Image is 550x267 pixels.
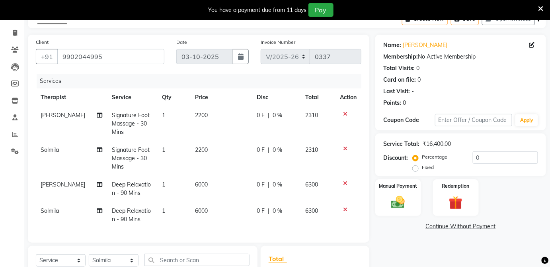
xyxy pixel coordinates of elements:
label: Fixed [422,164,434,171]
span: [PERSON_NAME] [41,181,85,188]
span: 2200 [195,112,208,119]
th: Qty [157,88,190,106]
div: 0 [416,64,419,73]
th: Total [300,88,335,106]
span: Deep Relaxation - 90 Mins [112,207,151,223]
span: Solmila [41,207,59,214]
span: | [268,111,269,120]
div: Total Visits: [383,64,415,73]
span: 6300 [305,207,318,214]
span: | [268,146,269,154]
span: 6300 [305,181,318,188]
input: Enter Offer / Coupon Code [435,114,513,126]
span: Deep Relaxation - 90 Mins [112,181,151,196]
span: | [268,181,269,189]
th: Therapist [36,88,107,106]
th: Price [190,88,252,106]
span: 0 F [257,207,265,215]
label: Manual Payment [379,183,417,190]
div: Discount: [383,154,408,162]
span: 6000 [195,181,208,188]
input: Search or Scan [144,254,250,266]
div: No Active Membership [383,53,538,61]
span: 0 % [273,111,282,120]
div: 0 [417,76,421,84]
div: Service Total: [383,140,419,148]
th: Service [107,88,157,106]
th: Action [335,88,361,106]
span: 2310 [305,146,318,153]
span: Solmila [41,146,59,153]
span: 0 % [273,181,282,189]
button: +91 [36,49,58,64]
div: Services [37,74,367,88]
span: 1 [162,112,165,119]
div: Name: [383,41,401,49]
div: 0 [403,99,406,107]
img: _cash.svg [387,194,409,210]
th: Disc [252,88,301,106]
span: 0 % [273,146,282,154]
button: Apply [515,114,538,126]
span: 1 [162,146,165,153]
input: Search by Name/Mobile/Email/Code [57,49,164,64]
div: You have a payment due from 11 days [209,6,307,14]
label: Client [36,39,49,46]
span: | [268,207,269,215]
span: Total [269,255,287,263]
span: 0 % [273,207,282,215]
span: [PERSON_NAME] [41,112,85,119]
div: Coupon Code [383,116,435,124]
label: Date [176,39,187,46]
span: 2200 [195,146,208,153]
div: Membership: [383,53,418,61]
button: Pay [308,3,334,17]
span: Signature Foot Massage - 30 Mins [112,112,150,135]
div: Points: [383,99,401,107]
div: Last Visit: [383,87,410,96]
span: Signature Foot Massage - 30 Mins [112,146,150,170]
span: 0 F [257,146,265,154]
span: 2310 [305,112,318,119]
span: 1 [162,181,165,188]
img: _gift.svg [445,194,467,212]
div: - [412,87,414,96]
a: [PERSON_NAME] [403,41,447,49]
div: ₹16,400.00 [423,140,451,148]
span: 0 F [257,181,265,189]
a: Continue Without Payment [377,222,544,231]
label: Percentage [422,153,447,161]
span: 6000 [195,207,208,214]
label: Redemption [442,183,470,190]
div: Card on file: [383,76,416,84]
label: Invoice Number [261,39,295,46]
span: 0 F [257,111,265,120]
span: 1 [162,207,165,214]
